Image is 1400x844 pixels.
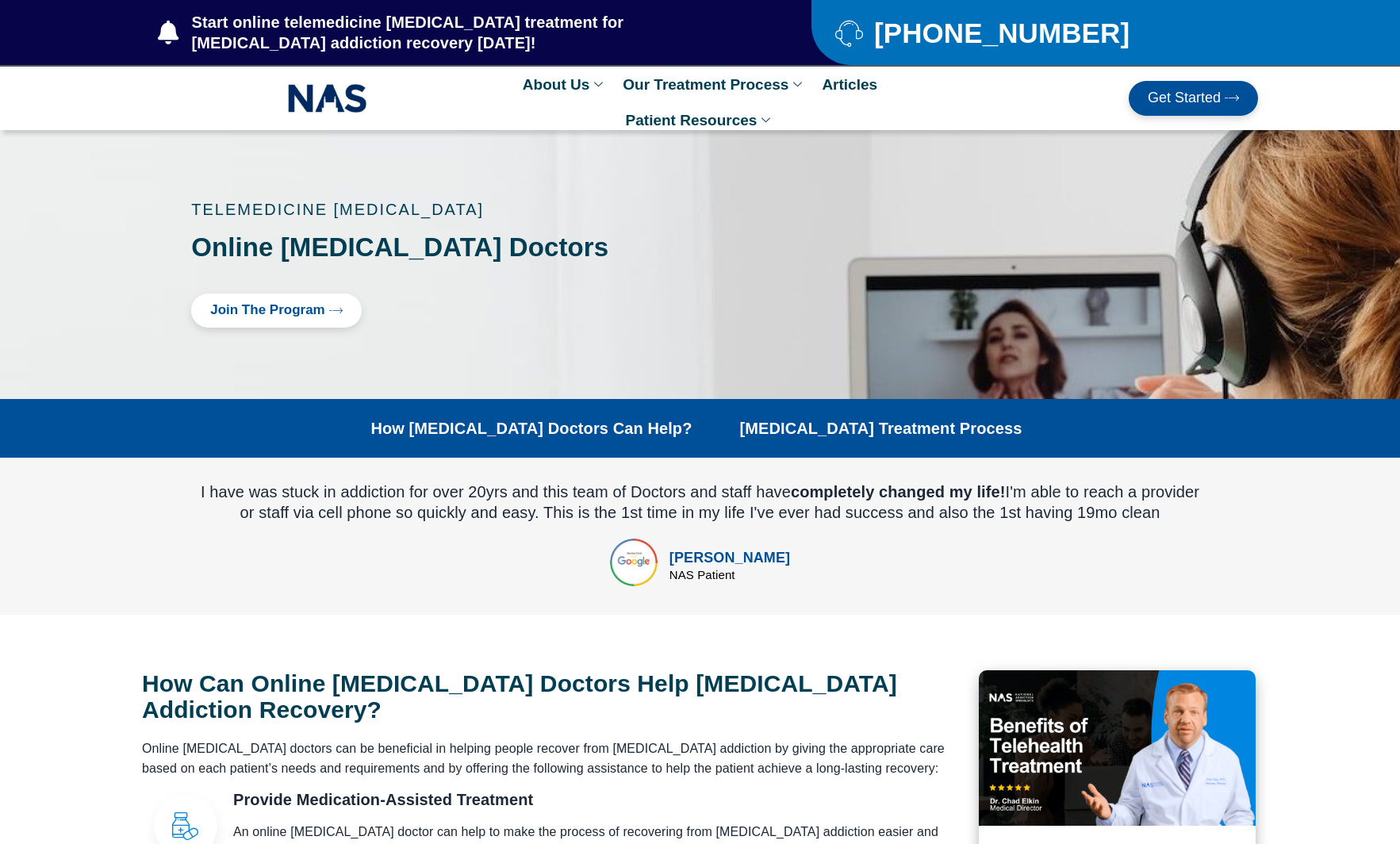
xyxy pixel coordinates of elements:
[615,67,814,102] a: Our Treatment Process
[142,670,971,723] h2: How Can Online [MEDICAL_DATA] Doctors Help [MEDICAL_DATA] Addiction Recovery?
[835,19,1218,47] a: [PHONE_NUMBER]
[142,738,955,778] p: Online [MEDICAL_DATA] doctors can be beneficial in helping people recover from [MEDICAL_DATA] add...
[669,547,790,569] div: [PERSON_NAME]
[210,303,325,318] span: Join The Program
[198,481,1202,523] div: I have was stuck in addiction for over 20yrs and this team of Doctors and staff have I'm able to ...
[515,67,615,102] a: About Us
[669,569,790,581] div: NAS Patient
[158,12,748,53] a: Start online telemedicine [MEDICAL_DATA] treatment for [MEDICAL_DATA] addiction recovery [DATE]!
[288,80,367,117] img: NAS_email_signature-removebg-preview.png
[814,67,885,102] a: Articles
[1148,90,1221,106] span: Get Started
[1129,81,1258,116] a: Get Started
[740,419,1022,438] a: [MEDICAL_DATA] Treatment Process
[191,293,362,328] a: Join The Program
[791,483,1006,501] b: completely changed my life!
[870,23,1130,43] span: [PHONE_NUMBER]
[191,233,669,262] h1: Online [MEDICAL_DATA] Doctors
[370,419,692,438] a: How [MEDICAL_DATA] Doctors Can Help?
[610,539,658,586] img: top rated online suboxone treatment for opioid addiction treatment in tennessee and texas
[191,293,669,328] div: Click here to Join Suboxone Treatment Program with our Top Rated Online Suboxone Doctors
[618,102,783,138] a: Patient Resources
[188,12,749,53] span: Start online telemedicine [MEDICAL_DATA] treatment for [MEDICAL_DATA] addiction recovery [DATE]!
[191,201,669,217] p: TELEMEDICINE [MEDICAL_DATA]
[233,790,971,809] h3: Provide Medication-Assisted Treatment
[979,670,1255,826] img: Benefits of Telehealth Suboxone Treatment that you should know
